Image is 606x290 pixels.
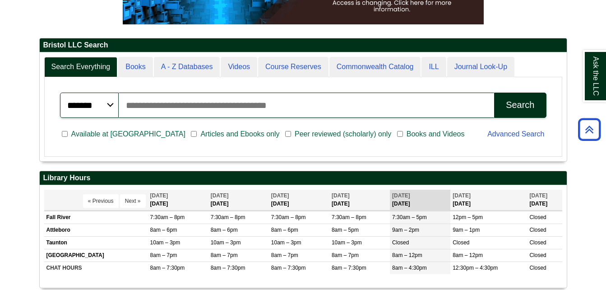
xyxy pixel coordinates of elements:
[211,239,241,246] span: 10am – 3pm
[269,190,329,210] th: [DATE]
[453,252,483,258] span: 8am – 12pm
[83,194,119,208] button: « Previous
[392,227,419,233] span: 9am – 2pm
[44,224,148,236] td: Attleboro
[197,129,283,140] span: Articles and Ebooks only
[271,192,289,199] span: [DATE]
[332,265,366,271] span: 8am – 7:30pm
[529,214,546,220] span: Closed
[529,252,546,258] span: Closed
[494,93,546,118] button: Search
[529,227,546,233] span: Closed
[450,190,527,210] th: [DATE]
[211,192,229,199] span: [DATE]
[392,214,427,220] span: 7:30am – 5pm
[271,239,301,246] span: 10am – 3pm
[148,190,208,210] th: [DATE]
[329,190,390,210] th: [DATE]
[271,214,306,220] span: 7:30am – 8pm
[527,190,562,210] th: [DATE]
[44,211,148,224] td: Fall River
[397,130,403,138] input: Books and Videos
[392,192,410,199] span: [DATE]
[453,214,483,220] span: 12pm – 5pm
[150,252,177,258] span: 8am – 7pm
[118,57,153,77] a: Books
[44,249,148,262] td: [GEOGRAPHIC_DATA]
[506,100,534,110] div: Search
[44,262,148,275] td: CHAT HOURS
[285,130,291,138] input: Peer reviewed (scholarly) only
[403,129,468,140] span: Books and Videos
[150,239,180,246] span: 10am – 3pm
[332,214,366,220] span: 7:30am – 8pm
[271,252,298,258] span: 8am – 7pm
[487,130,544,138] a: Advanced Search
[453,265,498,271] span: 12:30pm – 4:30pm
[529,192,547,199] span: [DATE]
[120,194,146,208] button: Next »
[150,214,185,220] span: 7:30am – 8pm
[150,265,185,271] span: 8am – 7:30pm
[40,171,567,185] h2: Library Hours
[453,239,469,246] span: Closed
[211,227,238,233] span: 8am – 6pm
[211,252,238,258] span: 8am – 7pm
[447,57,514,77] a: Journal Look-Up
[211,214,245,220] span: 7:30am – 8pm
[575,123,604,136] a: Back to Top
[150,227,177,233] span: 8am – 6pm
[62,130,68,138] input: Available at [GEOGRAPHIC_DATA]
[40,38,567,52] h2: Bristol LLC Search
[332,227,359,233] span: 8am – 5pm
[390,190,450,210] th: [DATE]
[68,129,189,140] span: Available at [GEOGRAPHIC_DATA]
[271,227,298,233] span: 8am – 6pm
[44,237,148,249] td: Taunton
[332,239,362,246] span: 10am – 3pm
[421,57,446,77] a: ILL
[332,192,350,199] span: [DATE]
[332,252,359,258] span: 8am – 7pm
[392,239,409,246] span: Closed
[392,252,422,258] span: 8am – 12pm
[150,192,168,199] span: [DATE]
[453,192,471,199] span: [DATE]
[211,265,245,271] span: 8am – 7:30pm
[191,130,197,138] input: Articles and Ebooks only
[453,227,480,233] span: 9am – 1pm
[392,265,427,271] span: 8am – 4:30pm
[221,57,257,77] a: Videos
[529,265,546,271] span: Closed
[44,57,118,77] a: Search Everything
[271,265,306,271] span: 8am – 7:30pm
[291,129,395,140] span: Peer reviewed (scholarly) only
[329,57,421,77] a: Commonwealth Catalog
[208,190,269,210] th: [DATE]
[529,239,546,246] span: Closed
[154,57,220,77] a: A - Z Databases
[258,57,328,77] a: Course Reserves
